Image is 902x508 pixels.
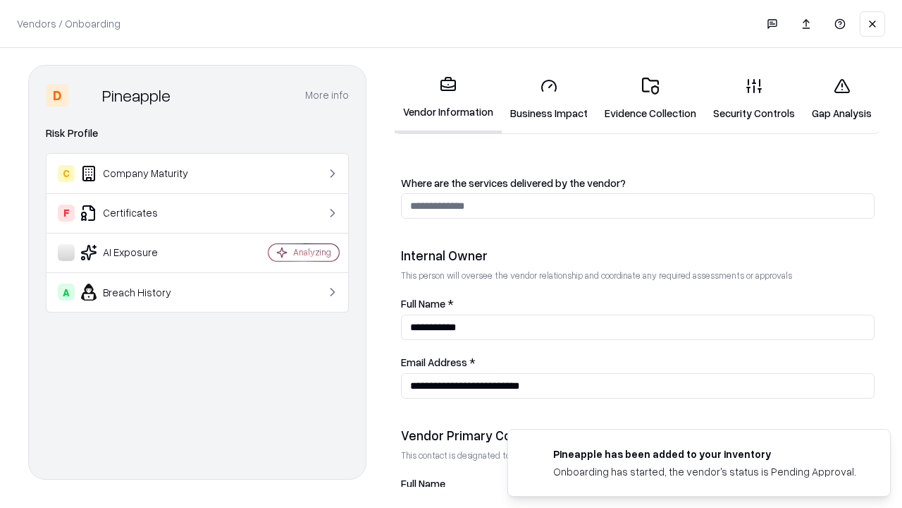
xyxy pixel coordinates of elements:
[553,464,856,479] div: Onboarding has started, the vendor's status is Pending Approval.
[58,205,226,222] div: Certificates
[401,247,875,264] div: Internal Owner
[46,125,349,142] div: Risk Profile
[553,447,856,461] div: Pineapple has been added to your inventory
[525,447,542,464] img: pineappleenergy.com
[705,66,803,132] a: Security Controls
[401,298,875,309] label: Full Name *
[46,84,68,107] div: D
[74,84,97,107] img: Pineapple
[401,449,875,461] p: This contact is designated to receive the assessment request from Shift
[58,205,75,222] div: F
[58,284,226,301] div: Breach History
[401,478,875,489] label: Full Name
[305,83,349,108] button: More info
[58,165,226,182] div: Company Maturity
[401,427,875,444] div: Vendor Primary Contact
[102,84,171,107] div: Pineapple
[401,178,875,188] label: Where are the services delivered by the vendor?
[58,165,75,182] div: C
[803,66,880,132] a: Gap Analysis
[293,246,331,258] div: Analyzing
[58,244,226,261] div: AI Exposure
[502,66,596,132] a: Business Impact
[401,270,875,282] p: This person will oversee the vendor relationship and coordinate any required assessments or appro...
[395,65,502,133] a: Vendor Information
[401,357,875,368] label: Email Address *
[17,16,121,31] p: Vendors / Onboarding
[596,66,705,132] a: Evidence Collection
[58,284,75,301] div: A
